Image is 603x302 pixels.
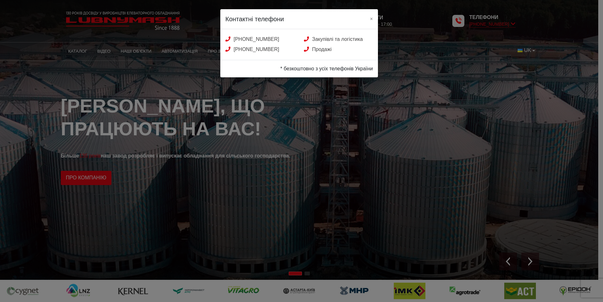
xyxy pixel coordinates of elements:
[220,60,378,77] div: * безкоштовно з усіх телефонів України
[370,16,373,22] span: ×
[304,47,331,52] a: Продажі
[304,36,363,42] a: Закупівлі та логістика
[225,36,279,42] a: [PHONE_NUMBER]
[365,9,378,28] button: Close
[225,47,279,52] a: [PHONE_NUMBER]
[225,14,284,24] h5: Контактні телефони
